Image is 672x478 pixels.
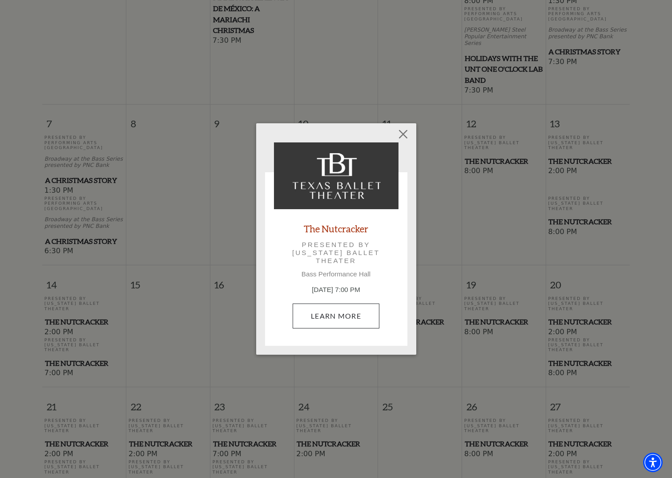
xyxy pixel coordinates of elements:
a: The Nutcracker [304,223,368,235]
button: Close [394,126,411,143]
a: December 18, 7:00 PM Learn More [293,304,379,328]
p: Bass Performance Hall [274,270,398,278]
div: Accessibility Menu [643,453,663,472]
p: Presented by [US_STATE] Ballet Theater [286,241,386,265]
p: [DATE] 7:00 PM [274,285,398,295]
img: The Nutcracker [274,142,398,209]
